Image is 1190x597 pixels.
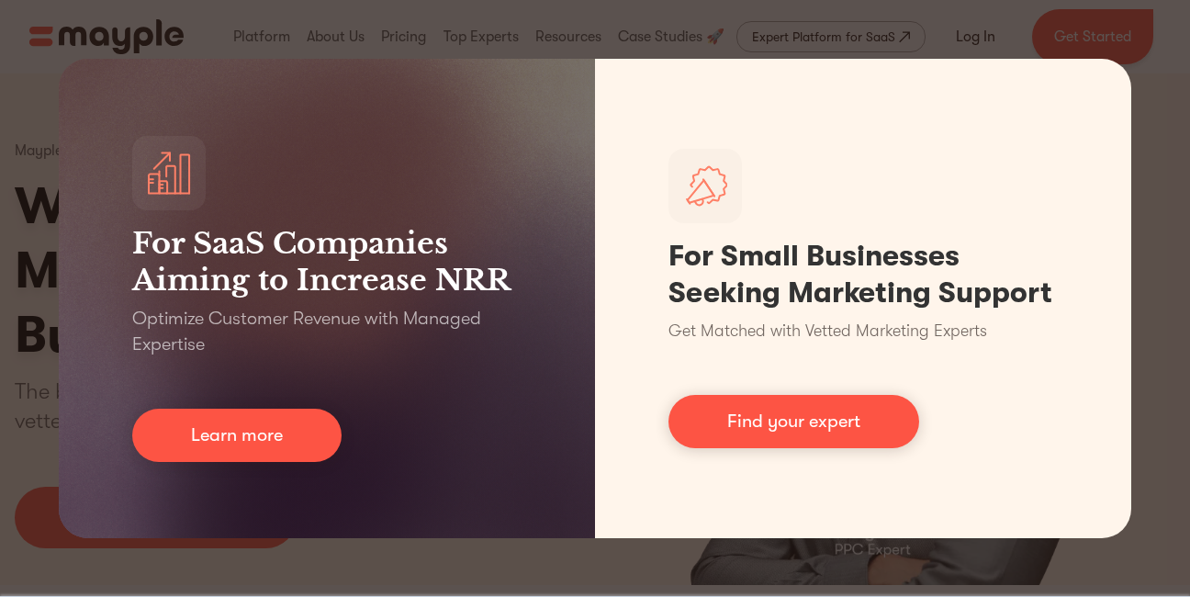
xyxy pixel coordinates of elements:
[132,409,342,462] a: Learn more
[132,225,522,298] h3: For SaaS Companies Aiming to Increase NRR
[668,238,1058,311] h1: For Small Businesses Seeking Marketing Support
[668,319,987,344] p: Get Matched with Vetted Marketing Experts
[668,395,919,448] a: Find your expert
[132,306,522,357] p: Optimize Customer Revenue with Managed Expertise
